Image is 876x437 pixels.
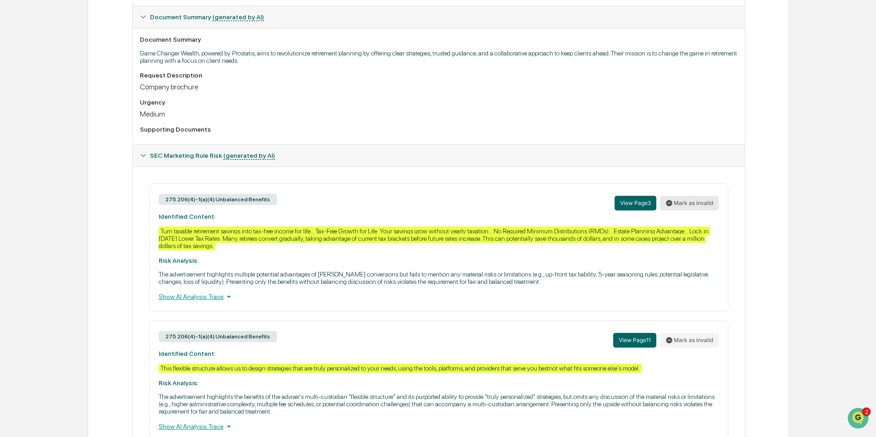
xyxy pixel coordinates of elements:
[159,227,710,250] div: Turn taxable retirement savings into tax-free income for life... Tax-Free Growth for Life Your sa...
[847,407,871,431] iframe: Open customer support
[140,99,737,106] div: Urgency
[63,159,117,176] a: 🗄️Attestations
[140,126,737,133] div: Supporting Documents
[140,83,737,91] div: Company brochure
[156,73,167,84] button: Start new chat
[159,331,277,342] div: 275.206(4)-1(a)(4) Unbalanced Benefits
[150,13,264,21] span: Document Summary
[140,50,737,64] p: Game Changer Wealth, powered by Prostatis, aims to revolutionize retirement planning by offering ...
[9,19,167,34] p: How can we help?
[18,163,59,172] span: Preclearance
[150,152,275,159] span: SEC Marketing Rule Risk
[159,257,199,264] strong: Risk Analysis:
[9,70,26,87] img: 1746055101610-c473b297-6a78-478c-a979-82029cc54cd1
[41,70,150,79] div: Start new chat
[142,100,167,111] button: See all
[159,271,719,285] p: The advertisement highlights multiple potential advantages of [PERSON_NAME] conversions but fails...
[9,116,24,131] img: Ed Schembor
[159,364,642,373] div: This flexible structure allows us to design strategies that are truly personalized to your needs,...
[91,203,111,210] span: Pylon
[81,125,100,132] span: [DATE]
[159,393,719,415] p: The advertisement highlights the benefits of the adviser's multi-custodian "flexible structure" a...
[140,72,737,79] div: Request Description
[133,144,745,166] div: SEC Marketing Rule Risk (generated by AI)
[159,213,216,220] strong: Identified Content:
[133,28,745,144] div: Document Summary (generated by AI)
[18,125,26,133] img: 1746055101610-c473b297-6a78-478c-a979-82029cc54cd1
[19,70,36,87] img: 6558925923028_b42adfe598fdc8269267_72.jpg
[615,196,656,210] button: View Page3
[41,79,126,87] div: We're available if you need us!
[613,333,656,348] button: View Page11
[6,177,61,193] a: 🔎Data Lookup
[140,110,737,118] div: Medium
[159,421,719,431] div: Show AI Analysis Trace
[76,163,114,172] span: Attestations
[9,181,17,188] div: 🔎
[76,125,79,132] span: •
[133,6,745,28] div: Document Summary (generated by AI)
[660,333,719,348] button: Mark as invalid
[140,36,737,43] div: Document Summary
[9,164,17,171] div: 🖐️
[159,379,199,387] strong: Risk Analysis:
[159,292,719,302] div: Show AI Analysis Trace
[660,196,719,210] button: Mark as invalid
[223,152,275,160] u: (generated by AI)
[159,350,216,357] strong: Identified Content:
[9,102,59,109] div: Past conversations
[28,125,74,132] span: [PERSON_NAME]
[65,202,111,210] a: Powered byPylon
[159,194,277,205] div: 275.206(4)-1(a)(4) Unbalanced Benefits
[212,13,264,21] u: (generated by AI)
[6,159,63,176] a: 🖐️Preclearance
[24,42,151,51] input: Clear
[18,180,58,189] span: Data Lookup
[67,164,74,171] div: 🗄️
